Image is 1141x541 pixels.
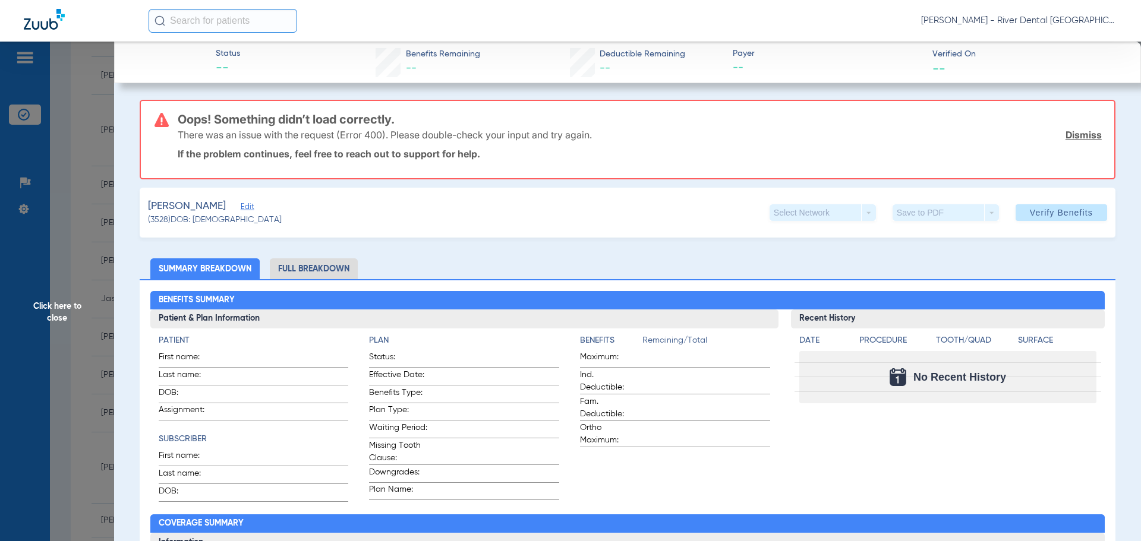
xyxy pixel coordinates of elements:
[369,439,427,464] span: Missing Tooth Clause:
[270,258,358,279] li: Full Breakdown
[733,48,922,60] span: Payer
[150,258,260,279] li: Summary Breakdown
[859,334,932,347] h4: Procedure
[580,369,638,394] span: Ind. Deductible:
[1018,334,1096,351] app-breakdown-title: Surface
[890,368,906,386] img: Calendar
[1030,208,1093,217] span: Verify Benefits
[600,63,610,74] span: --
[1066,129,1102,141] a: Dismiss
[159,351,217,367] span: First name:
[159,467,217,483] span: Last name:
[580,334,642,347] h4: Benefits
[150,291,1105,310] h2: Benefits Summary
[921,15,1117,27] span: [PERSON_NAME] - River Dental [GEOGRAPHIC_DATA]
[155,113,169,127] img: error-icon
[369,369,427,385] span: Effective Date:
[580,334,642,351] app-breakdown-title: Benefits
[936,334,1014,347] h4: Tooth/Quad
[178,113,1102,125] h3: Oops! Something didn’t load correctly.
[369,404,427,420] span: Plan Type:
[1018,334,1096,347] h4: Surface
[932,48,1122,61] span: Verified On
[24,9,65,30] img: Zuub Logo
[369,466,427,482] span: Downgrades:
[369,387,427,403] span: Benefits Type:
[216,61,240,77] span: --
[1016,204,1107,221] button: Verify Benefits
[600,48,685,61] span: Deductible Remaining
[150,514,1105,533] h2: Coverage Summary
[1082,484,1141,541] iframe: Chat Widget
[791,309,1105,328] h3: Recent History
[178,148,1102,160] p: If the problem continues, feel free to reach out to support for help.
[580,422,638,447] span: Ortho Maximum:
[159,485,217,501] span: DOB:
[159,433,349,445] h4: Subscriber
[859,334,932,351] app-breakdown-title: Procedure
[406,48,480,61] span: Benefits Remaining
[159,334,349,347] h4: Patient
[369,483,427,499] span: Plan Name:
[580,351,638,367] span: Maximum:
[406,63,417,74] span: --
[936,334,1014,351] app-breakdown-title: Tooth/Quad
[159,369,217,385] span: Last name:
[369,334,559,347] h4: Plan
[148,214,282,226] span: (3528) DOB: [DEMOGRAPHIC_DATA]
[799,334,849,351] app-breakdown-title: Date
[241,203,251,214] span: Edit
[642,334,770,351] span: Remaining/Total
[155,15,165,26] img: Search Icon
[369,351,427,367] span: Status:
[178,129,592,141] p: There was an issue with the request (Error 400). Please double-check your input and try again.
[733,61,922,75] span: --
[159,404,217,420] span: Assignment:
[150,309,778,328] h3: Patient & Plan Information
[369,422,427,438] span: Waiting Period:
[913,371,1006,383] span: No Recent History
[149,9,297,33] input: Search for patients
[159,450,217,466] span: First name:
[148,199,226,214] span: [PERSON_NAME]
[216,48,240,60] span: Status
[159,387,217,403] span: DOB:
[932,62,945,74] span: --
[799,334,849,347] h4: Date
[580,396,638,420] span: Fam. Deductible:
